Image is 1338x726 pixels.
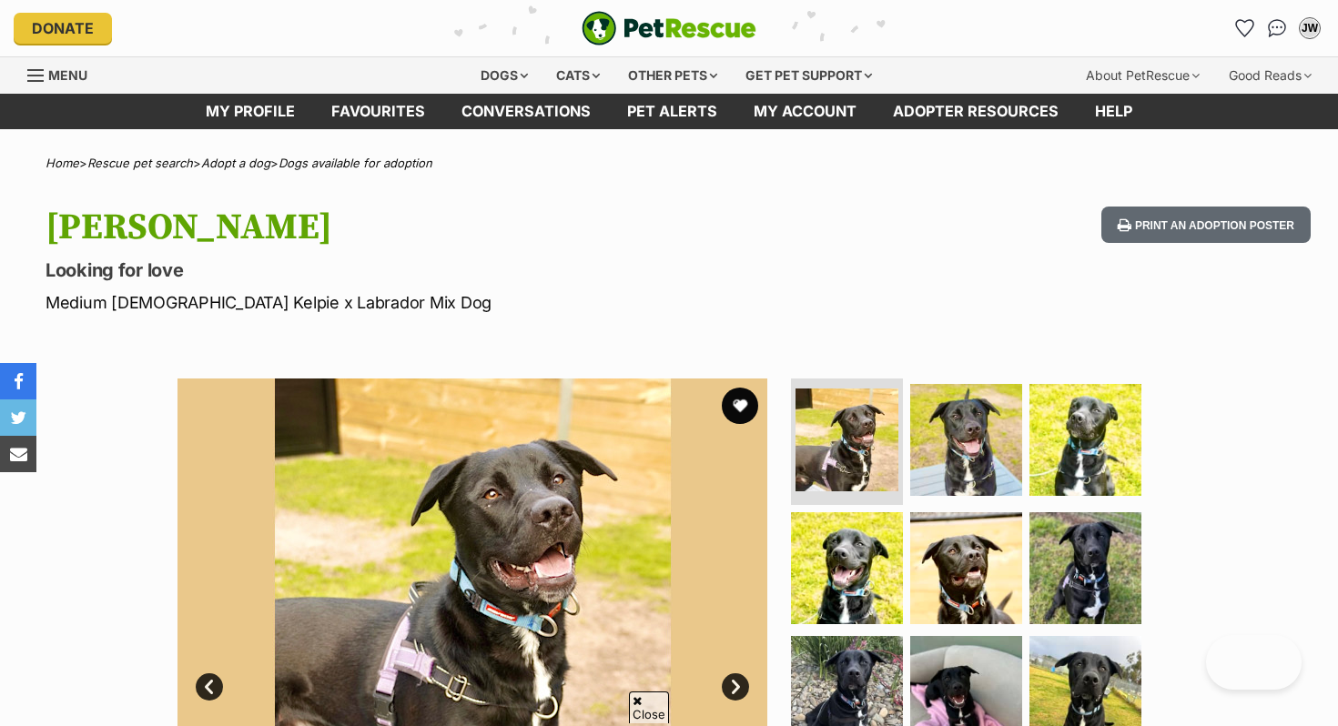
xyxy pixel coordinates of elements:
a: Prev [196,673,223,701]
button: favourite [722,388,758,424]
a: My profile [188,94,313,129]
a: Pet alerts [609,94,735,129]
img: Photo of Billy [796,388,898,491]
div: Dogs [468,57,541,94]
iframe: Help Scout Beacon - Open [1206,635,1302,690]
p: Medium [DEMOGRAPHIC_DATA] Kelpie x Labrador Mix Dog [46,290,816,315]
a: PetRescue [582,11,756,45]
a: Rescue pet search [87,156,193,170]
div: Other pets [615,57,730,94]
a: Next [722,673,749,701]
a: Conversations [1262,14,1292,43]
span: Close [629,691,669,723]
span: Menu [48,67,87,83]
button: Print an adoption poster [1101,207,1311,244]
img: Photo of Billy [910,384,1022,496]
img: Photo of Billy [791,512,903,624]
div: Cats [543,57,613,94]
a: Adopter resources [875,94,1077,129]
img: Photo of Billy [1029,384,1141,496]
a: My account [735,94,875,129]
img: Photo of Billy [910,512,1022,624]
ul: Account quick links [1230,14,1324,43]
div: Get pet support [733,57,885,94]
button: My account [1295,14,1324,43]
a: Adopt a dog [201,156,270,170]
a: Dogs available for adoption [279,156,432,170]
a: Favourites [313,94,443,129]
div: About PetRescue [1073,57,1212,94]
img: chat-41dd97257d64d25036548639549fe6c8038ab92f7586957e7f3b1b290dea8141.svg [1268,19,1287,37]
p: Looking for love [46,257,816,283]
div: Good Reads [1216,57,1324,94]
a: Help [1077,94,1150,129]
a: Donate [14,13,112,44]
h1: [PERSON_NAME] [46,207,816,248]
a: Menu [27,57,100,90]
a: conversations [443,94,609,129]
a: Home [46,156,79,170]
img: logo-e224e6f780fb5917bec1dbf3a21bbac754714ae5b6737aabdf751b685950b380.svg [582,11,756,45]
div: JW [1301,19,1319,37]
img: Photo of Billy [1029,512,1141,624]
a: Favourites [1230,14,1259,43]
